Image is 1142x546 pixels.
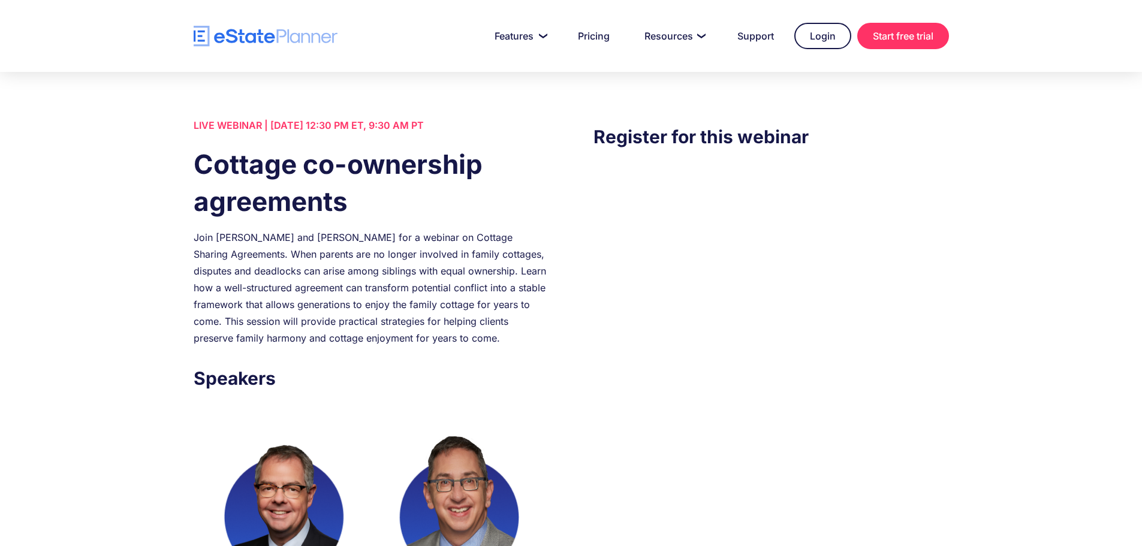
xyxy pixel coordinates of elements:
a: Support [723,24,788,48]
a: Resources [630,24,717,48]
h1: Cottage co-ownership agreements [194,146,549,220]
div: Join [PERSON_NAME] and [PERSON_NAME] for a webinar on Cottage Sharing Agreements. When parents ar... [194,229,549,346]
a: Features [480,24,558,48]
iframe: Form 0 [593,174,948,378]
h3: Speakers [194,364,549,392]
a: Pricing [564,24,624,48]
div: LIVE WEBINAR | [DATE] 12:30 PM ET, 9:30 AM PT [194,117,549,134]
h3: Register for this webinar [593,123,948,150]
a: Start free trial [857,23,949,49]
a: Login [794,23,851,49]
a: home [194,26,338,47]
